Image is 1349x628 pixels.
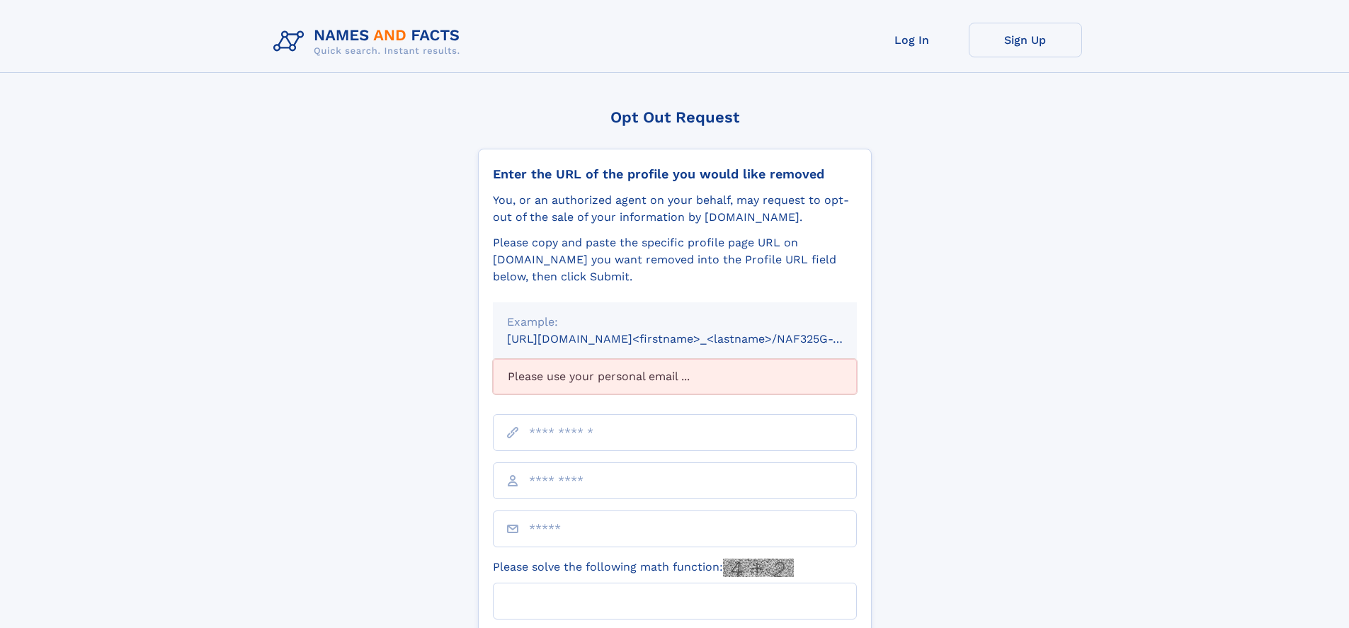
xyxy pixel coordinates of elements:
a: Sign Up [969,23,1082,57]
div: Enter the URL of the profile you would like removed [493,166,857,182]
div: Please use your personal email ... [493,359,857,394]
div: Please copy and paste the specific profile page URL on [DOMAIN_NAME] you want removed into the Pr... [493,234,857,285]
label: Please solve the following math function: [493,559,794,577]
div: Example: [507,314,843,331]
a: Log In [855,23,969,57]
img: Logo Names and Facts [268,23,472,61]
div: You, or an authorized agent on your behalf, may request to opt-out of the sale of your informatio... [493,192,857,226]
div: Opt Out Request [478,108,872,126]
small: [URL][DOMAIN_NAME]<firstname>_<lastname>/NAF325G-xxxxxxxx [507,332,884,346]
